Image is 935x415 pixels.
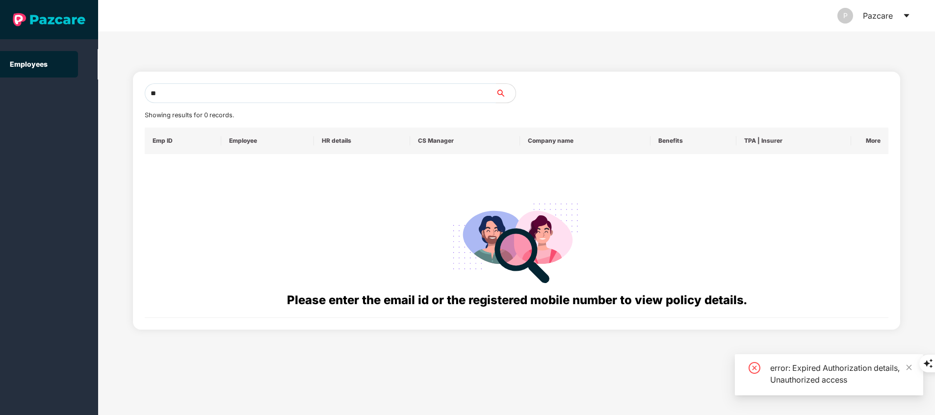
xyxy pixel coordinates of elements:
span: Showing results for 0 records. [145,111,234,119]
button: search [495,83,516,103]
span: search [495,89,516,97]
span: Please enter the email id or the registered mobile number to view policy details. [287,293,747,307]
span: close [906,364,912,371]
a: Employees [10,60,48,68]
span: caret-down [903,12,910,20]
th: TPA | Insurer [736,128,851,154]
span: P [843,8,848,24]
div: error: Expired Authorization details, Unauthorized access [770,362,911,386]
th: Benefits [650,128,736,154]
img: svg+xml;base64,PHN2ZyB4bWxucz0iaHR0cDovL3d3dy53My5vcmcvMjAwMC9zdmciIHdpZHRoPSIyODgiIGhlaWdodD0iMj... [446,191,587,291]
th: More [851,128,888,154]
th: Company name [520,128,650,154]
th: Emp ID [145,128,221,154]
th: CS Manager [410,128,520,154]
th: HR details [314,128,410,154]
span: close-circle [749,362,760,374]
th: Employee [221,128,314,154]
